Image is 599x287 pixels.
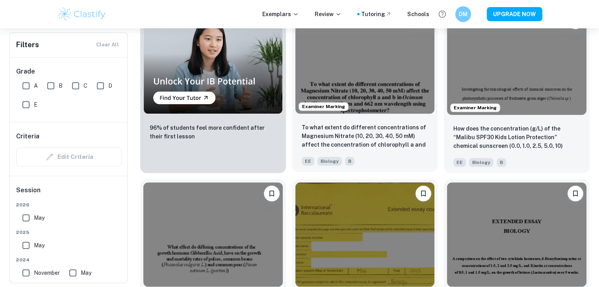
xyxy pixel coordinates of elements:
[143,182,283,287] img: Biology EE example thumbnail: What effect do differing concentrations
[292,7,438,173] a: Examiner MarkingBookmarkTo what extent do different concentrations of Magnesium Nitrate (10, 20, ...
[455,6,471,22] button: DM
[453,158,466,167] span: EE
[143,10,283,114] img: Thumbnail
[34,81,38,90] span: A
[83,81,87,90] span: C
[81,269,91,277] span: May
[451,104,500,111] span: Examiner Marking
[299,103,348,110] span: Examiner Marking
[150,123,276,141] p: 96% of students feel more confident after their first lesson
[108,81,112,90] span: D
[345,157,354,166] span: B
[458,10,467,18] h6: DM
[34,241,45,250] span: May
[415,186,431,201] button: Bookmark
[436,7,449,21] button: Help and Feedback
[295,9,435,113] img: Biology EE example thumbnail: To what extent do different concentratio
[16,147,122,166] div: Criteria filters are unavailable when searching by topic
[302,123,428,150] p: To what extent do different concentrations of Magnesium Nitrate (10, 20, 30, 40, 50 mM) affect th...
[567,186,583,201] button: Bookmark
[16,39,39,50] h6: Filters
[16,186,122,201] h6: Session
[302,157,314,166] span: EE
[497,158,506,167] span: B
[469,158,493,167] span: Biology
[407,10,429,18] a: Schools
[16,229,122,236] span: 2025
[34,100,37,109] span: E
[453,124,580,151] p: How does the concentration (g/L) of the “Malibu SPF30 Kids Lotion Protection” chemical sunscreen ...
[16,256,122,263] span: 2024
[57,6,107,22] img: Clastify logo
[264,186,280,201] button: Bookmark
[16,67,122,76] h6: Grade
[34,213,45,222] span: May
[317,157,342,166] span: Biology
[447,182,586,287] img: Biology EE example thumbnail: How do different concentrations of two c
[447,10,586,114] img: Biology EE example thumbnail: How does the concentration (g/L) of the
[262,10,299,18] p: Exemplars
[59,81,63,90] span: B
[444,7,590,173] a: Examiner MarkingBookmarkHow does the concentration (g/L) of the “Malibu SPF30 Kids Lotion Protect...
[361,10,391,18] a: Tutoring
[315,10,341,18] p: Review
[487,7,542,21] button: UPGRADE NOW
[16,201,122,208] span: 2026
[140,7,286,173] a: Thumbnail96% of students feel more confident after their first lesson
[34,269,60,277] span: November
[16,132,39,141] h6: Criteria
[295,182,435,287] img: Biology EE example thumbnail: A study on the effect of Indole acetic a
